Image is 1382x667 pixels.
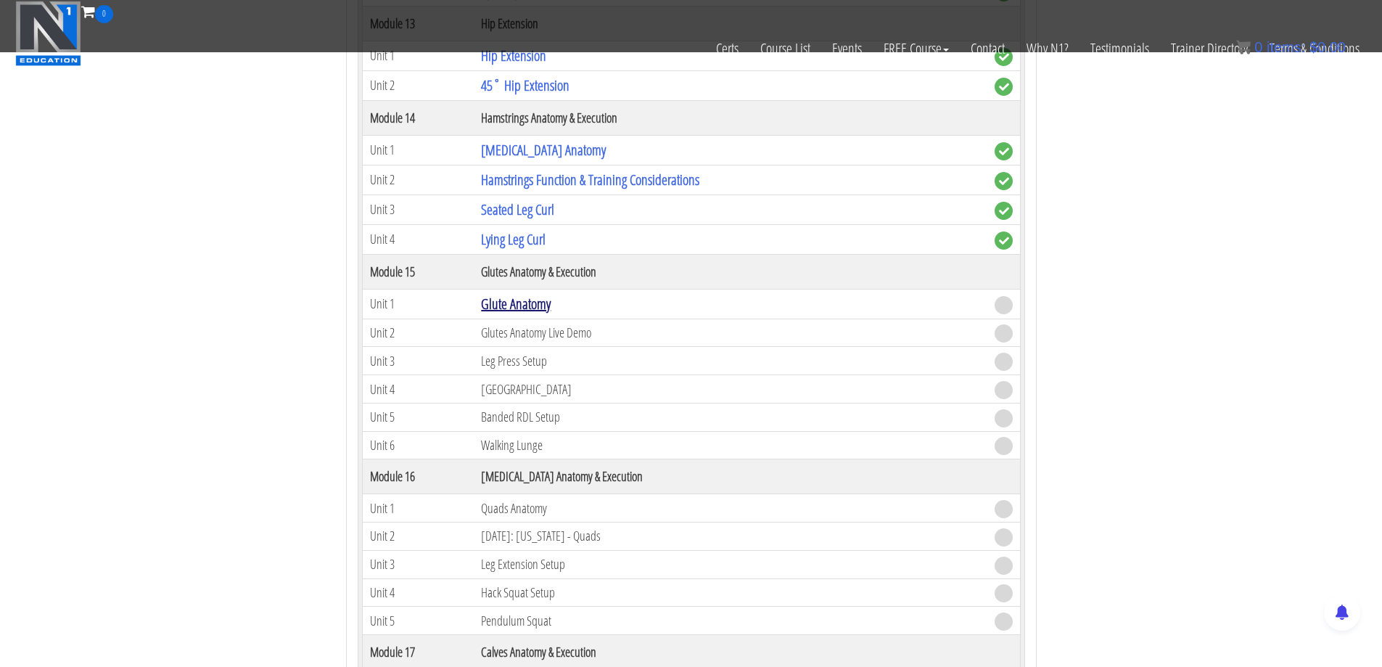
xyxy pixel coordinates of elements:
td: Unit 1 [362,494,474,523]
td: Unit 3 [362,195,474,224]
td: Pendulum Squat [474,607,987,635]
span: 0 [1254,39,1262,55]
a: Hamstrings Function & Training Considerations [481,170,699,189]
a: Lying Leg Curl [481,229,546,249]
span: $ [1309,39,1317,55]
span: complete [995,142,1013,160]
td: Unit 2 [362,165,474,195]
span: complete [995,78,1013,96]
a: FREE Course [873,23,960,74]
td: Unit 2 [362,319,474,347]
td: [GEOGRAPHIC_DATA] [474,375,987,404]
td: Unit 4 [362,375,474,404]
td: Unit 4 [362,224,474,254]
td: Unit 5 [362,403,474,431]
td: Hack Squat Setup [474,578,987,607]
span: complete [995,232,1013,250]
td: Unit 2 [362,70,474,100]
th: Module 16 [362,459,474,494]
td: Unit 1 [362,289,474,319]
a: Why N1? [1016,23,1079,74]
span: complete [995,172,1013,190]
a: Certs [705,23,749,74]
a: Events [821,23,873,74]
td: [DATE]: [US_STATE] - Quads [474,523,987,551]
span: items: [1267,39,1305,55]
td: Leg Extension Setup [474,550,987,578]
td: Walking Lunge [474,431,987,459]
bdi: 0.00 [1309,39,1346,55]
td: Unit 6 [362,431,474,459]
a: 0 [81,1,113,21]
a: [MEDICAL_DATA] Anatomy [481,140,606,160]
span: 0 [95,5,113,23]
th: Hamstrings Anatomy & Execution [474,100,987,135]
a: Seated Leg Curl [481,200,554,219]
a: Terms & Conditions [1259,23,1370,74]
img: n1-education [15,1,81,66]
td: Unit 1 [362,135,474,165]
a: Glute Anatomy [481,294,551,314]
th: [MEDICAL_DATA] Anatomy & Execution [474,459,987,494]
a: 0 items: $0.00 [1236,39,1346,55]
a: Testimonials [1079,23,1160,74]
th: Module 15 [362,254,474,289]
td: Unit 5 [362,607,474,635]
a: 45˚ Hip Extension [481,75,569,95]
td: Banded RDL Setup [474,403,987,431]
a: Contact [960,23,1016,74]
th: Module 14 [362,100,474,135]
th: Glutes Anatomy & Execution [474,254,987,289]
td: Glutes Anatomy Live Demo [474,319,987,347]
a: Course List [749,23,821,74]
td: Unit 3 [362,550,474,578]
td: Unit 2 [362,523,474,551]
td: Unit 4 [362,578,474,607]
td: Unit 3 [362,347,474,375]
td: Quads Anatomy [474,494,987,523]
td: Leg Press Setup [474,347,987,375]
a: Trainer Directory [1160,23,1259,74]
span: complete [995,202,1013,220]
img: icon11.png [1236,40,1251,54]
